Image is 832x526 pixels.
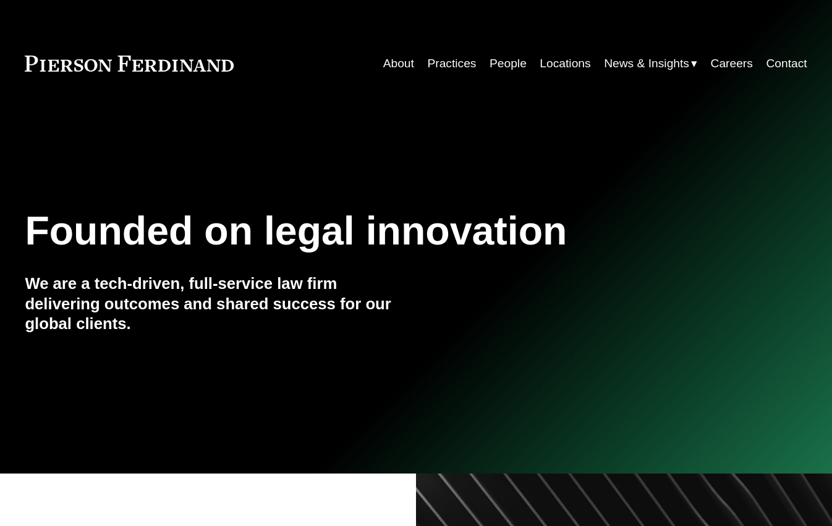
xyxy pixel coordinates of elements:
[604,52,697,75] a: folder dropdown
[490,52,527,75] a: People
[25,209,676,254] h1: Founded on legal innovation
[766,52,807,75] a: Contact
[711,52,753,75] a: Careers
[540,52,590,75] a: Locations
[25,273,416,334] h4: We are a tech-driven, full-service law firm delivering outcomes and shared success for our global...
[604,53,689,75] span: News & Insights
[427,52,476,75] a: Practices
[383,52,414,75] a: About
